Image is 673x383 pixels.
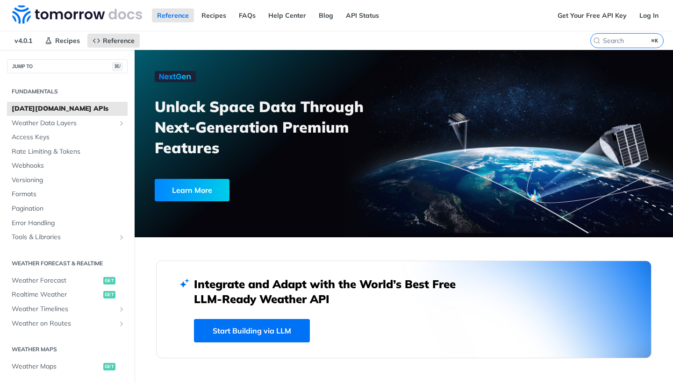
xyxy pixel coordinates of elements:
a: Reference [87,34,140,48]
a: Webhooks [7,159,128,173]
span: Weather Timelines [12,305,115,314]
a: Pagination [7,202,128,216]
span: Error Handling [12,219,125,228]
a: Learn More [155,179,362,201]
span: Formats [12,190,125,199]
button: Show subpages for Weather Timelines [118,305,125,313]
a: Error Handling [7,216,128,230]
button: Show subpages for Weather on Routes [118,320,125,327]
span: Weather Data Layers [12,119,115,128]
span: Pagination [12,204,125,213]
span: get [103,363,115,370]
div: Learn More [155,179,229,201]
h2: Weather Forecast & realtime [7,259,128,268]
svg: Search [593,37,601,44]
a: Weather Forecastget [7,274,128,288]
button: Show subpages for Weather Data Layers [118,120,125,127]
a: Weather Mapsget [7,360,128,374]
a: Weather Data LayersShow subpages for Weather Data Layers [7,116,128,130]
h2: Weather Maps [7,345,128,354]
span: Rate Limiting & Tokens [12,147,125,156]
h2: Fundamentals [7,87,128,96]
a: FAQs [234,8,261,22]
span: Tools & Libraries [12,233,115,242]
span: Recipes [55,36,80,45]
span: Access Keys [12,133,125,142]
span: ⌘/ [112,63,122,71]
a: Reference [152,8,194,22]
a: Log In [634,8,664,22]
a: Weather on RoutesShow subpages for Weather on Routes [7,317,128,331]
a: Start Building via LLM [194,319,310,342]
a: Tools & LibrariesShow subpages for Tools & Libraries [7,230,128,244]
h3: Unlock Space Data Through Next-Generation Premium Features [155,96,414,158]
button: Show subpages for Tools & Libraries [118,234,125,241]
span: Weather Forecast [12,276,101,285]
span: [DATE][DOMAIN_NAME] APIs [12,104,125,113]
a: Get Your Free API Key [552,8,632,22]
span: Weather Maps [12,362,101,371]
span: v4.0.1 [9,34,37,48]
a: Recipes [196,8,231,22]
span: Realtime Weather [12,290,101,299]
span: Webhooks [12,161,125,170]
span: get [103,291,115,298]
a: Blog [314,8,338,22]
img: Tomorrow.io Weather API Docs [12,5,142,24]
img: NextGen [155,71,196,82]
a: API Status [341,8,384,22]
a: Rate Limiting & Tokens [7,145,128,159]
a: Recipes [40,34,85,48]
a: [DATE][DOMAIN_NAME] APIs [7,102,128,116]
span: Versioning [12,176,125,185]
a: Access Keys [7,130,128,144]
button: JUMP TO⌘/ [7,59,128,73]
a: Formats [7,187,128,201]
span: Weather on Routes [12,319,115,328]
span: Reference [103,36,135,45]
a: Versioning [7,173,128,187]
a: Help Center [263,8,311,22]
a: Realtime Weatherget [7,288,128,302]
h2: Integrate and Adapt with the World’s Best Free LLM-Ready Weather API [194,277,470,306]
kbd: ⌘K [649,36,661,45]
a: Weather TimelinesShow subpages for Weather Timelines [7,302,128,316]
span: get [103,277,115,284]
